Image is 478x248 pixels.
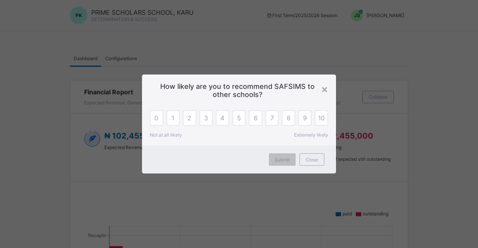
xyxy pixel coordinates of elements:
[287,114,291,122] span: 8
[237,114,241,122] span: 5
[321,82,328,95] div: ×
[318,114,325,122] span: 10
[171,114,174,122] span: 1
[270,114,274,122] span: 7
[204,114,208,122] span: 3
[294,132,328,138] span: Extremely likely
[303,114,307,122] span: 9
[275,157,290,163] span: Submit
[154,82,324,99] span: How likely are you to recommend SAFSIMS to other schools?
[187,114,191,122] span: 2
[254,114,258,122] span: 6
[306,157,318,163] span: Close
[150,132,182,138] span: Not at all likely
[150,110,163,126] div: 0
[220,114,224,122] span: 4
